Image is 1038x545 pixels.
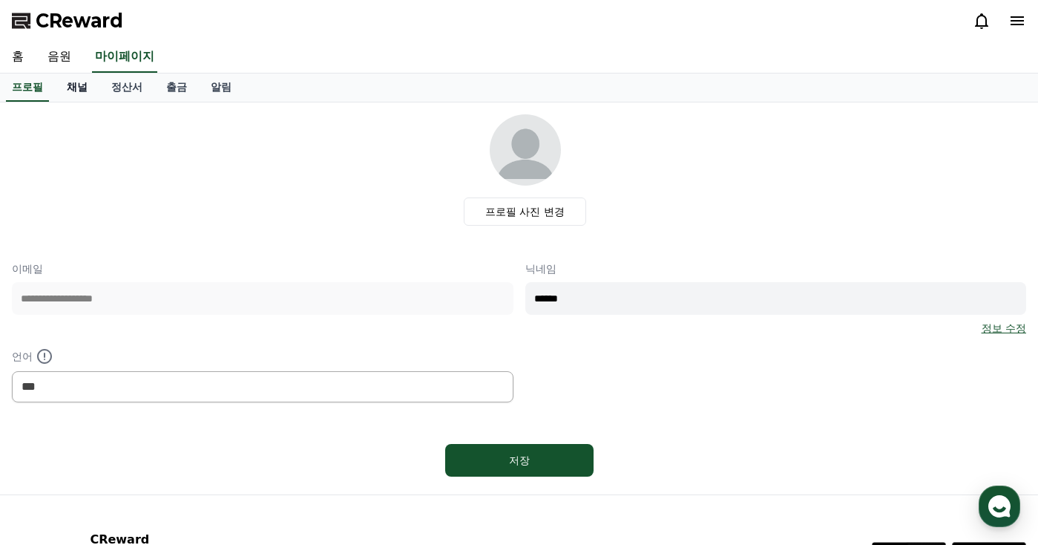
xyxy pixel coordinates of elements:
span: CReward [36,9,123,33]
a: 알림 [199,74,243,102]
a: 홈 [4,422,98,459]
p: 언어 [12,347,513,365]
span: 홈 [47,444,56,456]
a: 채널 [55,74,99,102]
a: CReward [12,9,123,33]
a: 음원 [36,42,83,73]
span: 대화 [136,445,154,457]
span: 설정 [229,444,247,456]
button: 저장 [445,444,594,477]
label: 프로필 사진 변경 [464,198,586,226]
p: 닉네임 [525,261,1027,276]
a: 정산서 [99,74,154,102]
img: profile_image [490,114,561,186]
a: 마이페이지 [92,42,157,73]
div: 저장 [475,453,564,468]
a: 설정 [191,422,285,459]
p: 이메일 [12,261,513,276]
a: 출금 [154,74,199,102]
a: 정보 수정 [982,321,1026,336]
a: 프로필 [6,74,49,102]
a: 대화 [98,422,191,459]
